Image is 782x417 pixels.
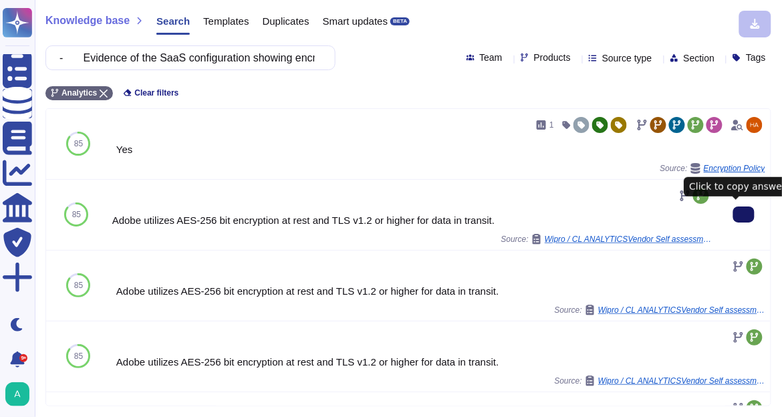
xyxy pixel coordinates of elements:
span: Wipro / CL ANALYTICSVendor Self assessment and declaration Architecture Review checklist ver 1.7.... [598,377,765,385]
span: Source: [501,234,712,245]
span: Encryption Policy [704,164,765,172]
span: Clear filters [134,89,178,97]
div: Adobe utilizes AES-256 bit encryption at rest and TLS v1.2 or higher for data in transit. [116,357,765,367]
span: Team [480,53,503,62]
div: BETA [390,17,410,25]
span: Smart updates [323,16,388,26]
span: 1 [549,121,554,129]
span: Knowledge base [45,15,130,26]
span: Source: [555,376,765,386]
span: Source type [602,53,652,63]
div: Adobe utilizes AES-256 bit encryption at rest and TLS v1.2 or higher for data in transit. [112,215,712,225]
span: Templates [203,16,249,26]
div: Yes [116,144,765,154]
span: Source: [660,163,765,174]
img: user [5,382,29,406]
div: Adobe utilizes AES-256 bit encryption at rest and TLS v1.2 or higher for data in transit. [116,286,765,296]
span: Source: [555,305,765,315]
input: Search a question or template... [53,46,321,69]
span: 85 [74,140,83,148]
span: Analytics [61,89,97,97]
span: Duplicates [263,16,309,26]
span: 85 [74,281,83,289]
span: 85 [74,352,83,360]
span: Tags [746,53,766,62]
span: 85 [72,211,81,219]
button: user [3,380,39,409]
div: 9+ [19,354,27,362]
span: Wipro / CL ANALYTICSVendor Self assessment and declaration Architecture Review checklist ver 1.7.... [545,235,712,243]
img: user [747,117,763,133]
span: Section [684,53,715,63]
span: Wipro / CL ANALYTICSVendor Self assessment and declaration Architecture Review checklist ver 1.7.... [598,306,765,314]
span: Search [156,16,190,26]
span: Products [534,53,571,62]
